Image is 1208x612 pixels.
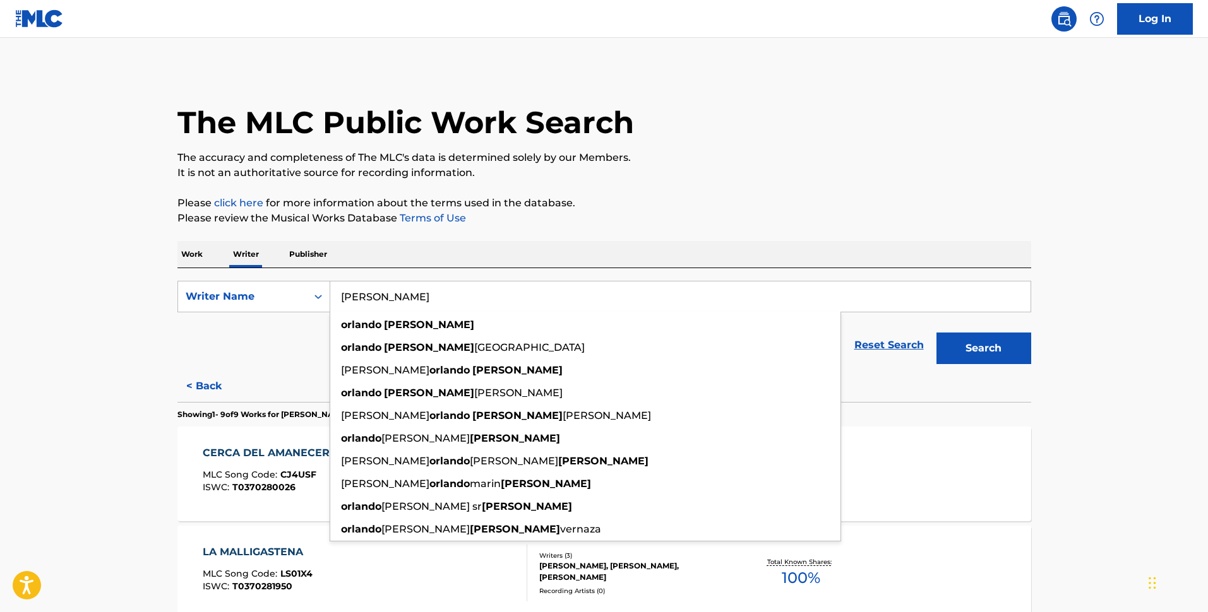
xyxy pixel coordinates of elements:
[177,196,1031,211] p: Please for more information about the terms used in the database.
[470,478,501,490] span: marin
[177,165,1031,180] p: It is not an authoritative source for recording information.
[203,445,455,461] div: CERCA DEL AMANECER [PERSON_NAME] APA
[381,500,482,512] span: [PERSON_NAME] sr
[767,557,835,567] p: Total Known Shares:
[341,409,429,421] span: [PERSON_NAME]
[482,500,572,512] strong: [PERSON_NAME]
[429,364,470,376] strong: orlando
[229,241,263,268] p: Writer
[177,241,206,268] p: Work
[539,586,730,596] div: Recording Artists ( 0 )
[341,319,381,331] strong: orlando
[470,455,558,467] span: [PERSON_NAME]
[470,523,560,535] strong: [PERSON_NAME]
[384,387,474,399] strong: [PERSON_NAME]
[341,341,381,353] strong: orlando
[474,387,563,399] span: [PERSON_NAME]
[560,523,601,535] span: vernaza
[203,481,232,493] span: ISWC :
[203,544,313,560] div: LA MALLIGASTENA
[177,150,1031,165] p: The accuracy and completeness of The MLC's data is determined solely by our Members.
[186,289,299,304] div: Writer Name
[384,341,474,353] strong: [PERSON_NAME]
[1051,6,1077,32] a: Public Search
[177,281,1031,370] form: Search Form
[177,409,348,420] p: Showing 1 - 9 of 9 Works for [PERSON_NAME]
[177,370,253,402] button: < Back
[341,455,429,467] span: [PERSON_NAME]
[381,523,470,535] span: [PERSON_NAME]
[232,580,292,592] span: T0370281950
[429,455,470,467] strong: orlando
[563,409,651,421] span: [PERSON_NAME]
[232,481,296,493] span: T0370280026
[501,478,591,490] strong: [PERSON_NAME]
[1084,6,1109,32] div: Help
[429,478,470,490] strong: orlando
[1149,564,1156,602] div: Drag
[15,9,64,28] img: MLC Logo
[472,364,563,376] strong: [PERSON_NAME]
[539,551,730,560] div: Writers ( 3 )
[280,469,316,480] span: CJ4USF
[177,103,634,141] h1: The MLC Public Work Search
[558,455,649,467] strong: [PERSON_NAME]
[214,197,263,209] a: click here
[1056,11,1072,26] img: search
[203,568,280,579] span: MLC Song Code :
[782,567,820,589] span: 100 %
[474,341,585,353] span: [GEOGRAPHIC_DATA]
[429,409,470,421] strong: orlando
[341,364,429,376] span: [PERSON_NAME]
[1089,11,1104,26] img: help
[1145,551,1208,612] iframe: Chat Widget
[203,580,232,592] span: ISWC :
[470,432,560,444] strong: [PERSON_NAME]
[848,331,930,359] a: Reset Search
[936,332,1031,364] button: Search
[539,560,730,583] div: [PERSON_NAME], [PERSON_NAME], [PERSON_NAME]
[341,478,429,490] span: [PERSON_NAME]
[341,500,381,512] strong: orlando
[177,427,1031,521] a: CERCA DEL AMANECER [PERSON_NAME] APAMLC Song Code:CJ4USFISWC:T0370280026Writers (2)[PERSON_NAME],...
[341,523,381,535] strong: orlando
[384,319,474,331] strong: [PERSON_NAME]
[203,469,280,480] span: MLC Song Code :
[472,409,563,421] strong: [PERSON_NAME]
[397,212,466,224] a: Terms of Use
[341,387,381,399] strong: orlando
[341,432,381,444] strong: orlando
[280,568,313,579] span: LS01X4
[285,241,331,268] p: Publisher
[1117,3,1193,35] a: Log In
[381,432,470,444] span: [PERSON_NAME]
[177,211,1031,226] p: Please review the Musical Works Database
